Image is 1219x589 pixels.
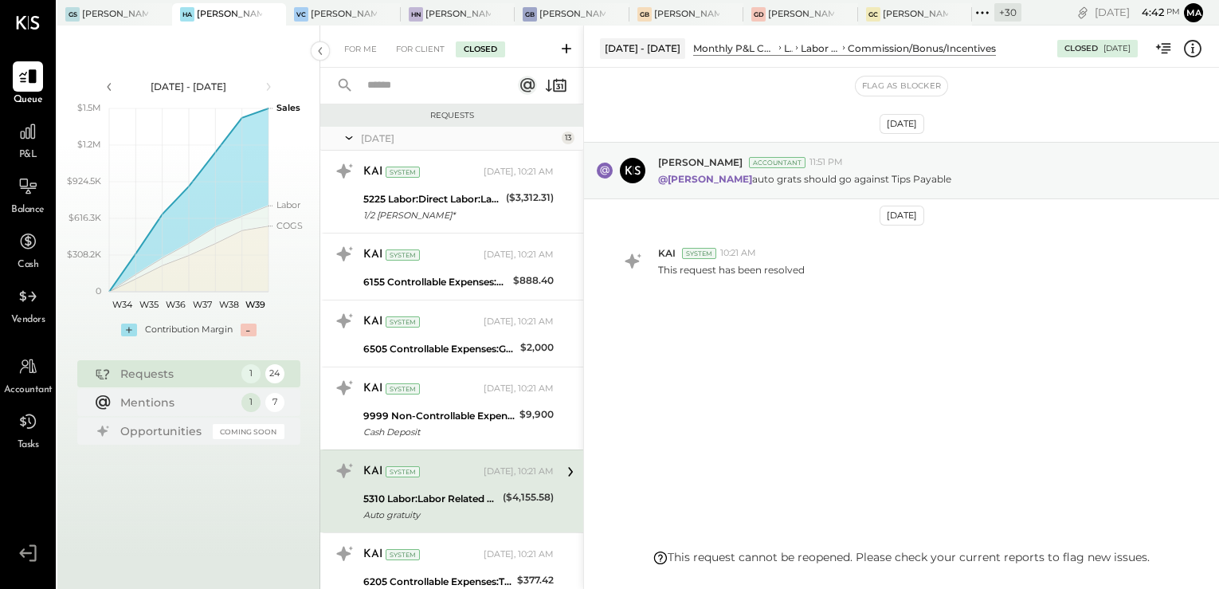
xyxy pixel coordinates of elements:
span: Cash [18,258,38,273]
div: [PERSON_NAME]'s Atlanta [197,8,263,21]
div: 13 [562,132,574,144]
div: System [386,383,420,395]
span: P&L [19,148,37,163]
div: - [241,324,257,336]
div: $9,900 [519,406,554,422]
div: Opportunities [120,423,205,439]
div: 1/2 [PERSON_NAME]* [363,207,501,223]
text: W35 [139,299,159,310]
div: 1 [241,393,261,412]
text: $1.2M [77,139,101,150]
div: KAI [363,464,382,480]
strong: @[PERSON_NAME] [658,173,752,185]
text: 0 [96,285,101,296]
div: [DATE] - [DATE] [600,38,685,58]
text: W36 [165,299,185,310]
text: W34 [112,299,133,310]
span: Queue [14,93,43,108]
div: Closed [1064,43,1098,54]
text: $1.5M [77,102,101,113]
text: Sales [276,102,300,113]
div: GC [866,7,880,22]
div: 5225 Labor:Direct Labor:Labor, Casual [363,191,501,207]
span: KAI [658,246,676,260]
div: KAI [363,547,382,563]
p: auto grats should go against Tips Payable [658,172,951,186]
div: Monthly P&L Comparison [693,41,776,55]
div: 6505 Controllable Expenses:General & Administrative Expenses:Accounting & Bookkeeping [363,341,515,357]
div: System [386,316,420,328]
span: 11:51 PM [809,156,843,169]
text: $616.3K [69,212,101,223]
span: [PERSON_NAME] [658,155,743,169]
span: Tasks [18,438,39,453]
div: ($3,312.31) [506,190,554,206]
div: KAI [363,164,382,180]
div: [DATE] [880,114,924,134]
div: [DATE], 10:21 AM [484,465,554,478]
div: [PERSON_NAME] Back Bay [539,8,606,21]
div: [DATE], 10:21 AM [484,383,554,395]
div: [DATE], 10:21 AM [484,548,554,561]
div: [DATE] [1095,5,1180,20]
div: Mentions [120,395,233,410]
div: System [386,549,420,560]
div: 9999 Non-Controllable Expenses:Other Income and Expenses:To Be Classified P&L [363,408,515,424]
text: Labor [276,199,300,210]
div: 6155 Controllable Expenses:Direct Operating Expenses:Bar Smallwares [363,274,508,290]
div: 1 [241,364,261,383]
a: Queue [1,61,55,108]
div: System [682,248,716,259]
text: COGS [276,220,303,231]
a: Tasks [1,406,55,453]
div: KAI [363,314,382,330]
div: [PERSON_NAME] Causeway [883,8,949,21]
div: ($4,155.58) [503,489,554,505]
div: [PERSON_NAME] Downtown [768,8,834,21]
div: $2,000 [520,340,554,355]
div: $377.42 [517,572,554,588]
a: Cash [1,226,55,273]
div: [DATE] [1103,43,1131,54]
div: System [386,466,420,477]
div: GB [637,7,652,22]
div: HN [409,7,423,22]
text: $924.5K [67,175,101,187]
span: Vendors [11,313,45,328]
div: Contribution Margin [145,324,233,336]
span: Accountant [4,383,53,398]
a: Balance [1,171,55,218]
div: GS [65,7,80,22]
text: W39 [245,299,265,310]
button: Ma [1184,3,1203,22]
div: LABOR [784,41,793,55]
div: Accountant [749,157,805,168]
div: [DATE], 10:21 AM [484,249,554,261]
div: Closed [456,41,505,57]
div: [PERSON_NAME] [GEOGRAPHIC_DATA] [654,8,720,21]
div: Labor Related Expenses [801,41,840,55]
button: Flag as Blocker [856,77,947,96]
div: Requests [120,366,233,382]
div: Cash Deposit [363,424,515,440]
div: [DATE] - [DATE] [121,80,257,93]
span: 10:21 AM [720,247,756,260]
a: P&L [1,116,55,163]
div: GD [751,7,766,22]
div: System [386,249,420,261]
div: + 30 [994,3,1021,22]
p: This request has been resolved [658,263,805,277]
div: [DATE] [880,206,924,226]
span: Balance [11,203,45,218]
div: GB [523,7,537,22]
span: pm [1166,6,1180,18]
div: Requests [328,110,575,121]
div: Commission/Bonus/Incentives [848,41,996,55]
div: For Client [388,41,453,57]
div: 5310 Labor:Labor Related Expenses:Commission/Bonus/Incentives [363,491,498,507]
div: Auto gratuity [363,507,498,523]
div: + [121,324,137,336]
div: [DATE] [361,132,558,145]
div: 24 [265,364,284,383]
div: Coming Soon [213,424,284,439]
